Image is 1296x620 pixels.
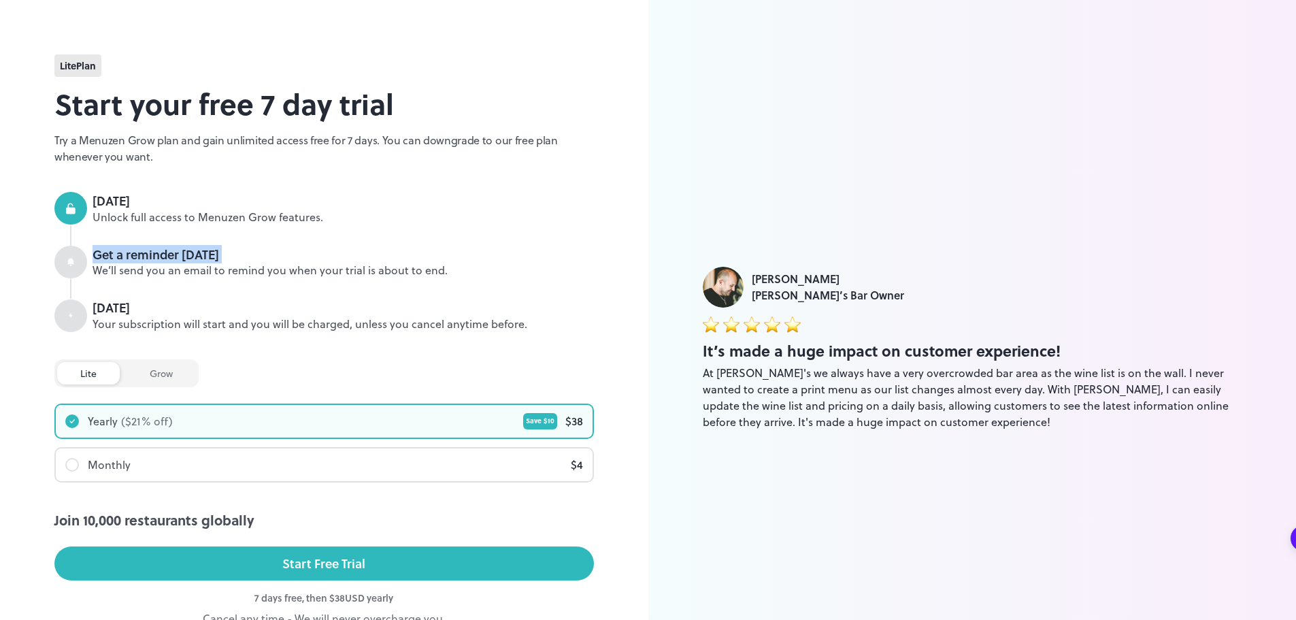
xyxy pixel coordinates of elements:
div: ($ 21 % off) [121,413,173,429]
div: [PERSON_NAME]’s Bar Owner [752,287,904,304]
div: $ 4 [571,457,583,473]
div: [DATE] [93,299,594,316]
div: Get a reminder [DATE] [93,246,594,263]
img: star [723,316,740,332]
img: star [744,316,760,332]
div: It’s made a huge impact on customer experience! [703,340,1242,362]
div: Yearly [88,413,118,429]
img: Luke Foyle [703,267,744,308]
div: grow [127,362,196,385]
div: $ 38 [565,413,583,429]
div: Unlock full access to Menuzen Grow features. [93,210,594,225]
div: Start Free Trial [282,553,365,574]
h2: Start your free 7 day trial [54,82,594,125]
div: 7 days free, then $ 38 USD yearly [54,591,594,605]
div: [DATE] [93,192,594,210]
div: Your subscription will start and you will be charged, unless you cancel anytime before. [93,316,594,332]
div: We’ll send you an email to remind you when your trial is about to end. [93,263,594,278]
img: star [703,316,719,332]
img: star [764,316,780,332]
button: Start Free Trial [54,546,594,581]
div: At [PERSON_NAME]'s we always have a very overcrowded bar area as the wine list is on the wall. I ... [703,365,1242,430]
img: star [784,316,801,332]
div: Monthly [88,457,131,473]
p: Try a Menuzen Grow plan and gain unlimited access free for 7 days. You can downgrade to our free ... [54,132,594,165]
div: lite [57,362,120,385]
div: Save $ 10 [523,413,557,429]
span: lite Plan [60,59,96,73]
div: [PERSON_NAME] [752,271,904,287]
div: Join 10,000 restaurants globally [54,510,594,530]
